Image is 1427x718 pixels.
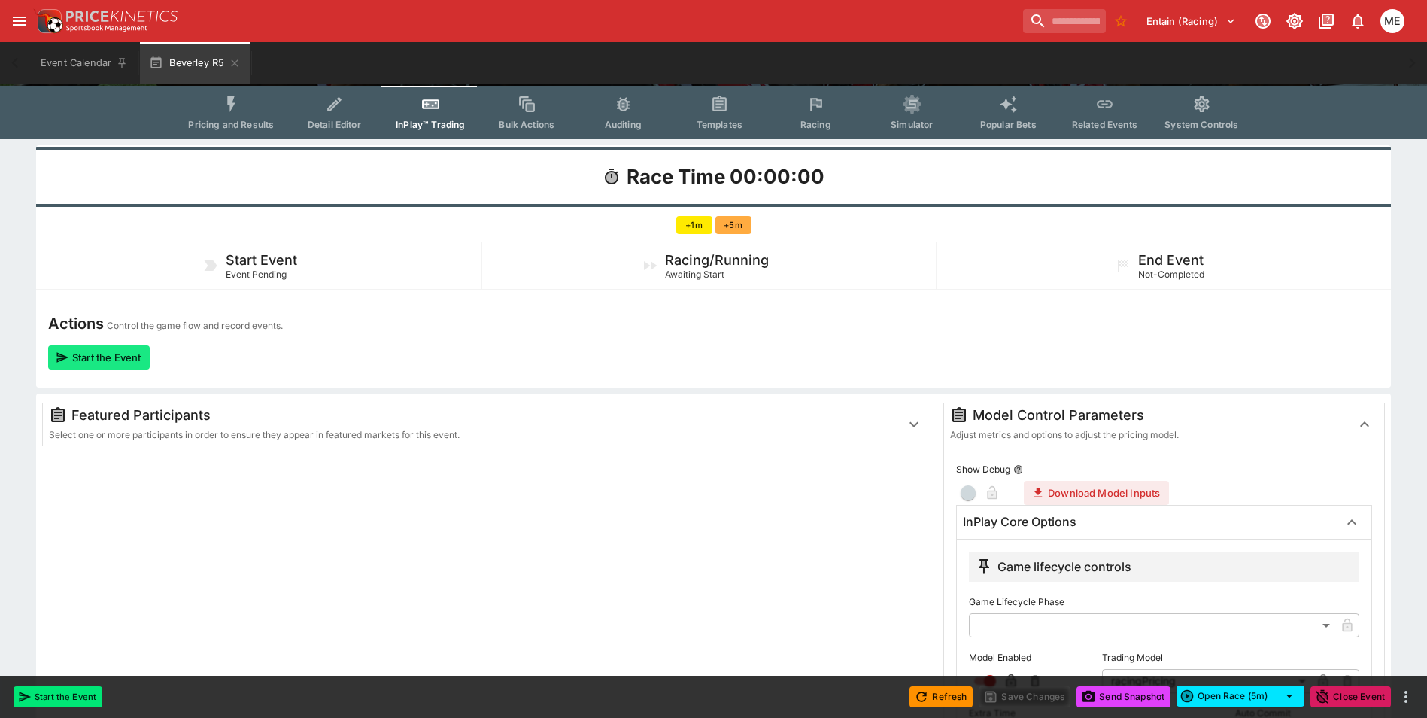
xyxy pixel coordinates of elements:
button: Beverley R5 [140,42,250,84]
h5: End Event [1138,251,1204,269]
button: Start the Event [48,345,150,370]
button: Refresh [909,686,973,707]
p: Control the game flow and record events. [107,318,283,333]
span: Related Events [1072,119,1137,130]
button: Show Debug [1013,464,1024,475]
p: Show Debug [956,463,1010,476]
h5: Racing/Running [665,251,769,269]
button: +1m [676,216,712,234]
span: Event Pending [226,269,287,280]
button: Toggle light/dark mode [1281,8,1308,35]
button: Start the Event [14,686,102,707]
span: Adjust metrics and options to adjust the pricing model. [950,429,1179,440]
button: Open Race (5m) [1177,686,1274,707]
span: Bulk Actions [499,119,554,130]
button: Documentation [1313,8,1340,35]
span: Select one or more participants in order to ensure they appear in featured markets for this event. [49,429,460,440]
h6: InPlay Core Options [963,514,1076,530]
span: Auditing [605,119,642,130]
button: No Bookmarks [1109,9,1133,33]
span: Simulator [891,119,933,130]
div: Featured Participants [49,406,888,424]
button: Event Calendar [32,42,137,84]
div: Game lifecycle controls [975,558,1131,576]
span: Not-Completed [1138,269,1204,280]
button: Connected to PK [1249,8,1277,35]
button: select merge strategy [1274,686,1304,707]
button: Download Model Inputs [1024,481,1169,505]
span: System Controls [1164,119,1238,130]
label: Trading Model [1102,647,1359,669]
img: Sportsbook Management [66,25,147,32]
h5: Start Event [226,251,297,269]
span: Racing [800,119,831,130]
img: PriceKinetics Logo [33,6,63,36]
input: search [1023,9,1106,33]
span: Awaiting Start [665,269,724,280]
div: split button [1177,686,1304,707]
label: Game Lifecycle Phase [969,591,1359,613]
div: Matt Easter [1380,9,1404,33]
button: Select Tenant [1137,9,1245,33]
button: +5m [715,216,751,234]
div: Model Control Parameters [950,406,1339,424]
span: Templates [697,119,742,130]
label: Model Enabled [969,647,1093,669]
h4: Actions [48,314,104,333]
div: racingPricing [1102,669,1311,693]
button: Matt Easter [1376,5,1409,38]
button: Notifications [1344,8,1371,35]
span: Detail Editor [308,119,361,130]
span: InPlay™ Trading [396,119,465,130]
h1: Race Time 00:00:00 [627,164,824,190]
img: PriceKinetics [66,11,178,22]
button: more [1397,688,1415,706]
div: Event type filters [176,86,1250,139]
button: Send Snapshot [1076,686,1170,707]
span: Pricing and Results [188,119,274,130]
button: open drawer [6,8,33,35]
button: Close Event [1310,686,1391,707]
span: Popular Bets [980,119,1037,130]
